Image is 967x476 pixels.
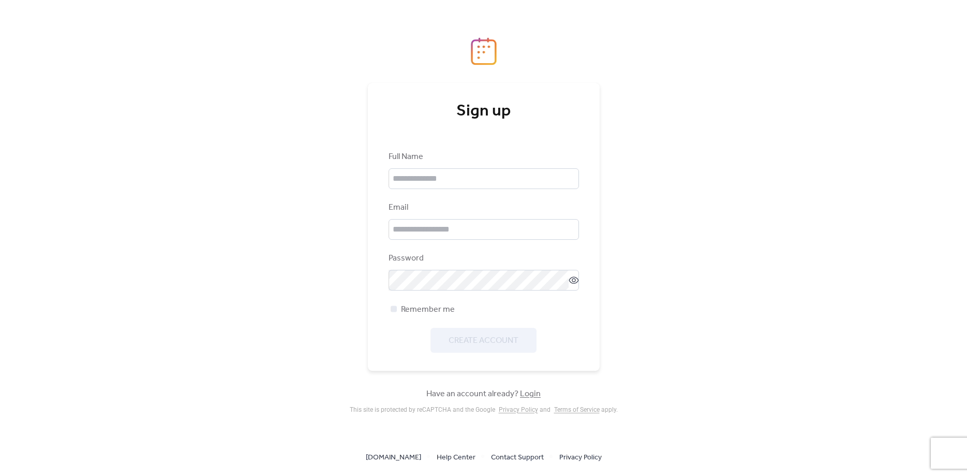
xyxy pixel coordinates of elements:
div: Email [389,201,577,214]
span: Contact Support [491,452,544,464]
div: This site is protected by reCAPTCHA and the Google and apply . [350,406,618,413]
span: Privacy Policy [559,452,602,464]
a: [DOMAIN_NAME] [366,451,421,464]
a: Terms of Service [554,406,600,413]
a: Contact Support [491,451,544,464]
div: Full Name [389,151,577,163]
span: Help Center [437,452,475,464]
div: Password [389,252,577,265]
a: Privacy Policy [559,451,602,464]
a: Help Center [437,451,475,464]
img: logo [471,37,497,65]
span: Have an account already? [426,388,541,400]
div: Sign up [389,101,579,122]
span: Remember me [401,304,455,316]
span: [DOMAIN_NAME] [366,452,421,464]
a: Privacy Policy [499,406,538,413]
a: Login [520,386,541,402]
